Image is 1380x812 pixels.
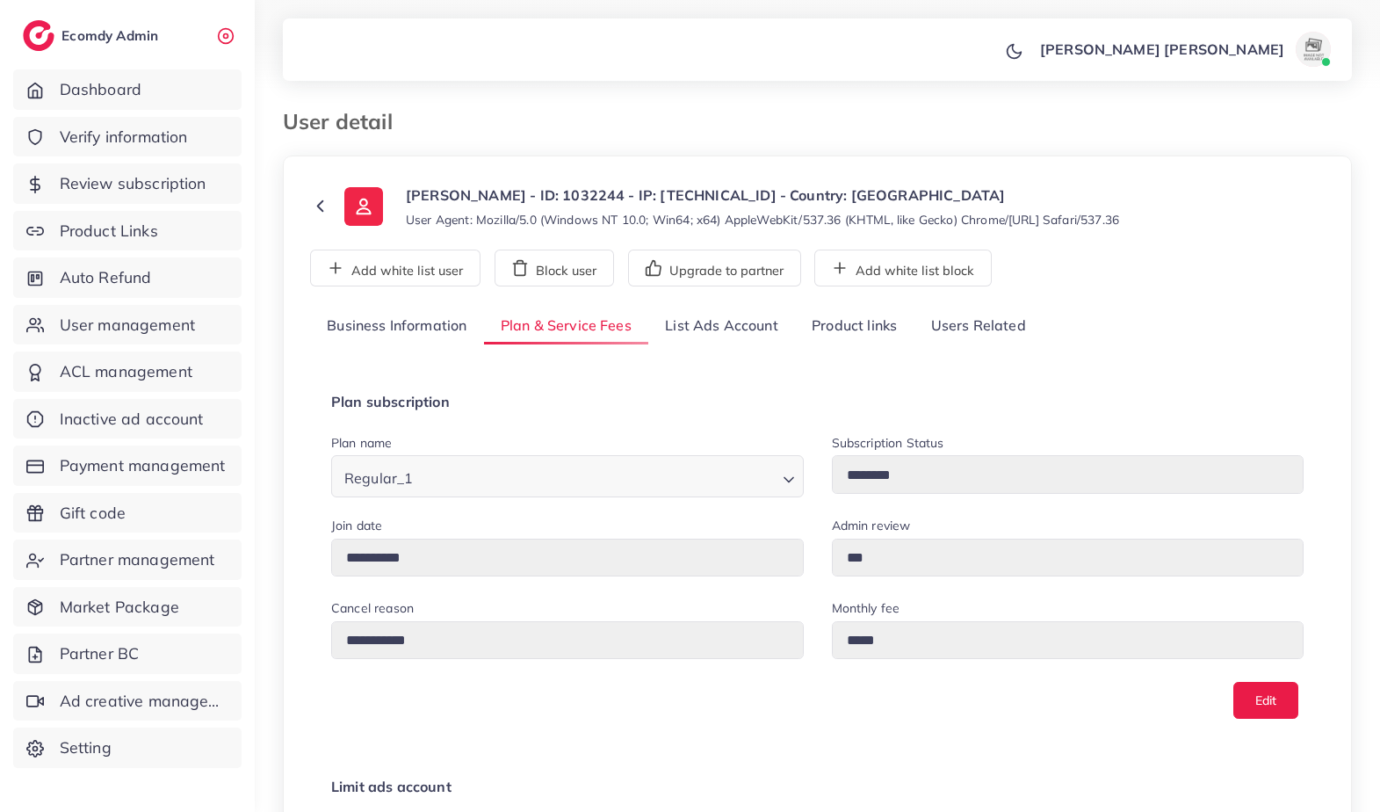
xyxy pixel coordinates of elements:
[13,681,242,721] a: Ad creative management
[23,20,54,51] img: logo
[341,466,416,491] span: Regular_1
[331,517,382,534] label: Join date
[60,220,158,243] span: Product Links
[418,461,775,491] input: Search for option
[60,360,192,383] span: ACL management
[13,634,242,674] a: Partner BC
[310,250,480,286] button: Add white list user
[60,642,140,665] span: Partner BC
[1030,32,1338,67] a: [PERSON_NAME] [PERSON_NAME]avatar
[13,257,242,298] a: Auto Refund
[13,587,242,627] a: Market Package
[331,394,1304,410] h4: Plan subscription
[60,454,226,477] span: Payment management
[832,517,911,534] label: Admin review
[13,69,242,110] a: Dashboard
[60,266,152,289] span: Auto Refund
[814,250,992,286] button: Add white list block
[23,20,163,51] a: logoEcomdy Admin
[344,187,383,226] img: ic-user-info.36bf1079.svg
[60,78,141,101] span: Dashboard
[648,308,795,345] a: List Ads Account
[60,548,215,571] span: Partner management
[331,434,392,452] label: Plan name
[60,126,188,149] span: Verify information
[331,599,414,617] label: Cancel reason
[1040,39,1284,60] p: [PERSON_NAME] [PERSON_NAME]
[13,352,242,392] a: ACL management
[60,596,179,619] span: Market Package
[60,690,228,713] span: Ad creative management
[914,308,1042,345] a: Users Related
[13,446,242,486] a: Payment management
[13,728,242,768] a: Setting
[795,308,914,345] a: Product links
[331,779,1304,795] h4: Limit ads account
[832,434,944,452] label: Subscription Status
[13,211,242,251] a: Product Links
[13,117,242,157] a: Verify information
[60,314,195,337] span: User management
[60,172,206,195] span: Review subscription
[13,493,242,533] a: Gift code
[61,27,163,44] h2: Ecomdy Admin
[484,308,648,345] a: Plan & Service Fees
[331,455,804,497] div: Search for option
[1296,32,1331,67] img: avatar
[1233,682,1298,718] button: Edit
[628,250,801,286] button: Upgrade to partner
[60,408,204,431] span: Inactive ad account
[495,250,614,286] button: Block user
[283,109,407,134] h3: User detail
[310,308,484,345] a: Business Information
[13,163,242,204] a: Review subscription
[60,736,112,759] span: Setting
[60,502,126,525] span: Gift code
[13,540,242,580] a: Partner management
[13,399,242,439] a: Inactive ad account
[406,185,1119,206] p: [PERSON_NAME] - ID: 1032244 - IP: [TECHNICAL_ID] - Country: [GEOGRAPHIC_DATA]
[13,305,242,345] a: User management
[832,599,900,617] label: Monthly fee
[406,211,1119,228] small: User Agent: Mozilla/5.0 (Windows NT 10.0; Win64; x64) AppleWebKit/537.36 (KHTML, like Gecko) Chro...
